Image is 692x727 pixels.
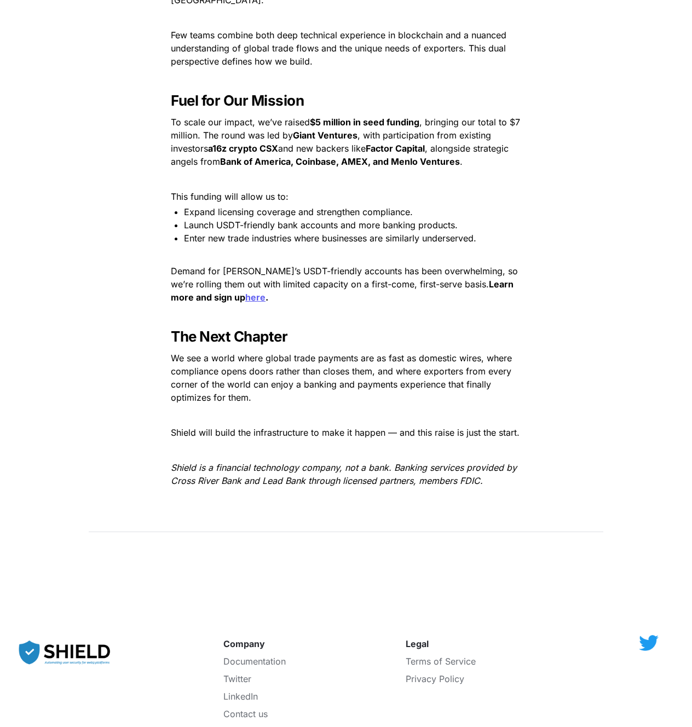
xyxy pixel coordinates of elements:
[171,117,310,128] span: To scale our impact, we’ve raised
[223,708,268,719] a: Contact us
[293,130,357,141] strong: Giant Ventures
[171,427,520,438] span: Shield will build the infrastructure to make it happen — and this raise is just the start.
[171,462,520,486] em: Shield is a financial technology company, not a bank. Banking services provided by Cross River Ba...
[184,206,413,217] span: Expand licensing coverage and strengthen compliance.
[184,220,458,230] span: Launch USDT-friendly bank accounts and more banking products.
[406,656,476,667] a: Terms of Service
[171,30,509,67] span: Few teams combine both deep technical experience in blockchain and a nuanced understanding of glo...
[406,673,464,684] a: Privacy Policy
[406,638,429,649] strong: Legal
[184,233,476,244] span: Enter new trade industries where businesses are similarly underserved.
[171,266,521,290] span: Demand for [PERSON_NAME]’s USDT-friendly accounts has been overwhelming, so we’re rolling them ou...
[223,673,251,684] a: Twitter
[278,143,366,154] span: and new backers like
[171,92,304,109] strong: Fuel for Our Mission
[223,691,258,702] a: LinkedIn
[171,328,287,345] strong: The Next Chapter
[223,656,286,667] a: Documentation
[460,156,463,167] span: .
[366,143,425,154] strong: Factor Capital
[171,191,289,202] span: This funding will allow us to:
[208,143,278,154] strong: a16z crypto CSX
[266,292,268,303] strong: .
[220,156,460,167] strong: Bank of America, Coinbase, AMEX, and Menlo Ventures
[171,353,515,403] span: We see a world where global trade payments are as fast as domestic wires, where compliance opens ...
[223,638,265,649] strong: Company
[310,117,419,128] strong: $5 million in seed funding
[143,544,247,561] span: See More Posts
[245,292,266,303] a: here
